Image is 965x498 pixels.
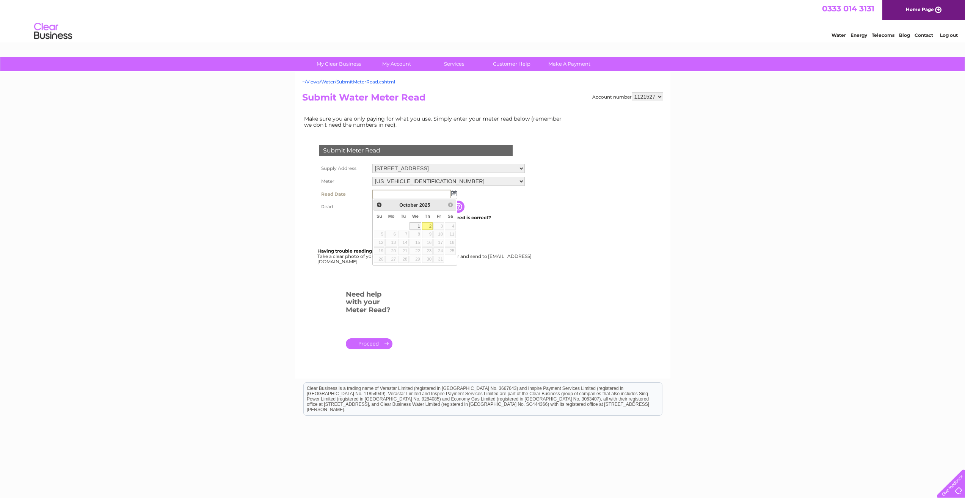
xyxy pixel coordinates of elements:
[437,214,441,218] span: Friday
[302,114,568,130] td: Make sure you are only paying for what you use. Simply enter your meter read below (remember we d...
[832,32,846,38] a: Water
[451,190,457,196] img: ...
[899,32,910,38] a: Blog
[375,201,383,209] a: Prev
[399,202,418,208] span: October
[376,202,382,208] span: Prev
[425,214,430,218] span: Thursday
[346,338,392,349] a: .
[302,92,663,107] h2: Submit Water Meter Read
[940,32,958,38] a: Log out
[410,222,422,230] a: 1
[377,214,382,218] span: Sunday
[538,57,601,71] a: Make A Payment
[346,289,392,318] h3: Need help with your Meter Read?
[304,4,662,37] div: Clear Business is a trading name of Verastar Limited (registered in [GEOGRAPHIC_DATA] No. 3667643...
[317,248,533,264] div: Take a clear photo of your readings, tell us which supply it's for and send to [EMAIL_ADDRESS][DO...
[592,92,663,101] div: Account number
[448,214,453,218] span: Saturday
[317,248,402,254] b: Having trouble reading your meter?
[850,32,867,38] a: Energy
[480,57,543,71] a: Customer Help
[317,201,370,213] th: Read
[317,188,370,201] th: Read Date
[370,213,527,223] td: Are you sure the read you have entered is correct?
[317,162,370,175] th: Supply Address
[401,214,406,218] span: Tuesday
[423,57,485,71] a: Services
[412,214,419,218] span: Wednesday
[388,214,395,218] span: Monday
[452,201,466,213] input: Information
[365,57,428,71] a: My Account
[302,79,395,85] a: ~/Views/Water/SubmitMeterRead.cshtml
[915,32,933,38] a: Contact
[822,4,874,13] a: 0333 014 3131
[319,145,513,156] div: Submit Meter Read
[34,20,72,43] img: logo.png
[419,202,430,208] span: 2025
[422,222,433,230] a: 2
[317,175,370,188] th: Meter
[308,57,370,71] a: My Clear Business
[872,32,894,38] a: Telecoms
